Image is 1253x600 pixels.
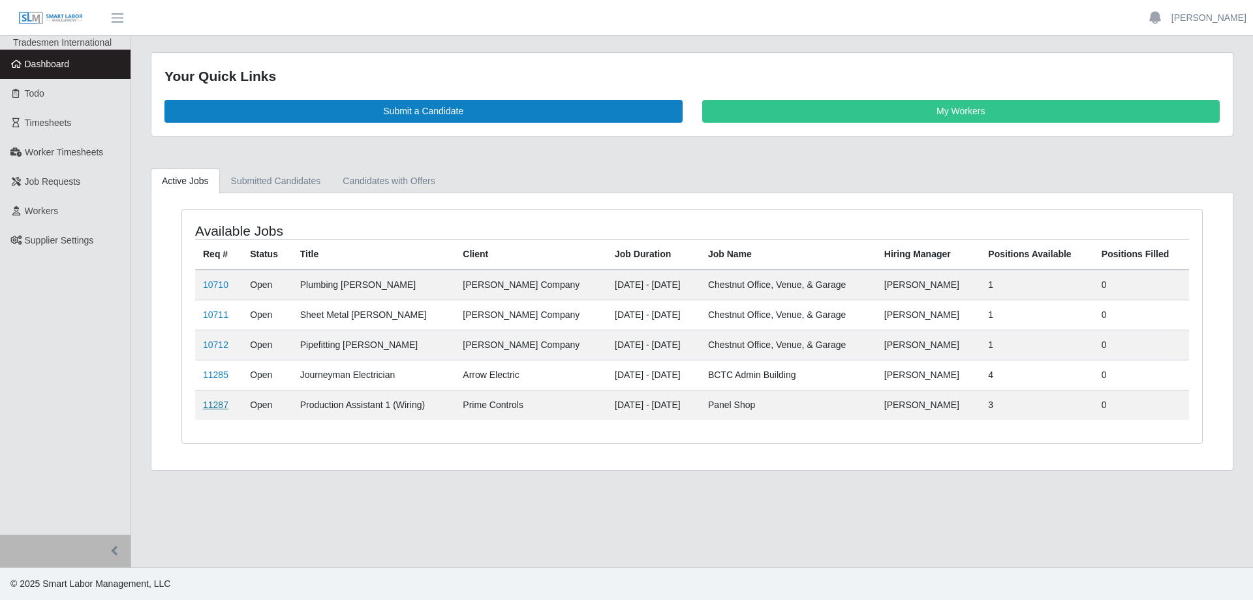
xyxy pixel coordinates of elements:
[455,270,607,300] td: [PERSON_NAME] Company
[13,37,112,48] span: Tradesmen International
[220,168,332,194] a: Submitted Candidates
[700,300,876,330] td: Chestnut Office, Venue, & Garage
[203,309,228,320] a: 10711
[292,270,456,300] td: Plumbing [PERSON_NAME]
[242,300,292,330] td: Open
[700,390,876,420] td: Panel Shop
[164,100,683,123] a: Submit a Candidate
[18,11,84,25] img: SLM Logo
[980,390,1094,420] td: 3
[203,339,228,350] a: 10712
[876,239,981,270] th: Hiring Manager
[455,330,607,360] td: [PERSON_NAME] Company
[980,330,1094,360] td: 1
[242,330,292,360] td: Open
[607,360,700,390] td: [DATE] - [DATE]
[292,360,456,390] td: Journeyman Electrician
[25,147,103,157] span: Worker Timesheets
[700,330,876,360] td: Chestnut Office, Venue, & Garage
[203,400,228,410] a: 11287
[25,235,94,245] span: Supplier Settings
[25,88,44,99] span: Todo
[242,239,292,270] th: Status
[25,176,81,187] span: Job Requests
[455,390,607,420] td: Prime Controls
[25,59,70,69] span: Dashboard
[980,360,1094,390] td: 4
[876,300,981,330] td: [PERSON_NAME]
[1094,270,1189,300] td: 0
[292,330,456,360] td: Pipefitting [PERSON_NAME]
[876,360,981,390] td: [PERSON_NAME]
[455,360,607,390] td: Arrow Electric
[455,239,607,270] th: Client
[203,279,228,290] a: 10710
[164,66,1220,87] div: Your Quick Links
[25,118,72,128] span: Timesheets
[10,578,170,589] span: © 2025 Smart Labor Management, LLC
[195,239,242,270] th: Req #
[455,300,607,330] td: [PERSON_NAME] Company
[242,390,292,420] td: Open
[702,100,1220,123] a: My Workers
[151,168,220,194] a: Active Jobs
[700,360,876,390] td: BCTC Admin Building
[195,223,598,239] h4: Available Jobs
[607,390,700,420] td: [DATE] - [DATE]
[203,370,228,380] a: 11285
[292,239,456,270] th: Title
[980,300,1094,330] td: 1
[1094,330,1189,360] td: 0
[1094,390,1189,420] td: 0
[980,239,1094,270] th: Positions Available
[25,206,59,216] span: Workers
[242,360,292,390] td: Open
[242,270,292,300] td: Open
[607,239,700,270] th: Job Duration
[1094,239,1189,270] th: Positions Filled
[607,270,700,300] td: [DATE] - [DATE]
[1094,300,1189,330] td: 0
[607,330,700,360] td: [DATE] - [DATE]
[876,270,981,300] td: [PERSON_NAME]
[292,300,456,330] td: Sheet Metal [PERSON_NAME]
[700,239,876,270] th: Job Name
[700,270,876,300] td: Chestnut Office, Venue, & Garage
[876,330,981,360] td: [PERSON_NAME]
[607,300,700,330] td: [DATE] - [DATE]
[876,390,981,420] td: [PERSON_NAME]
[332,168,446,194] a: Candidates with Offers
[292,390,456,420] td: Production Assistant 1 (Wiring)
[1094,360,1189,390] td: 0
[1171,11,1246,25] a: [PERSON_NAME]
[980,270,1094,300] td: 1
